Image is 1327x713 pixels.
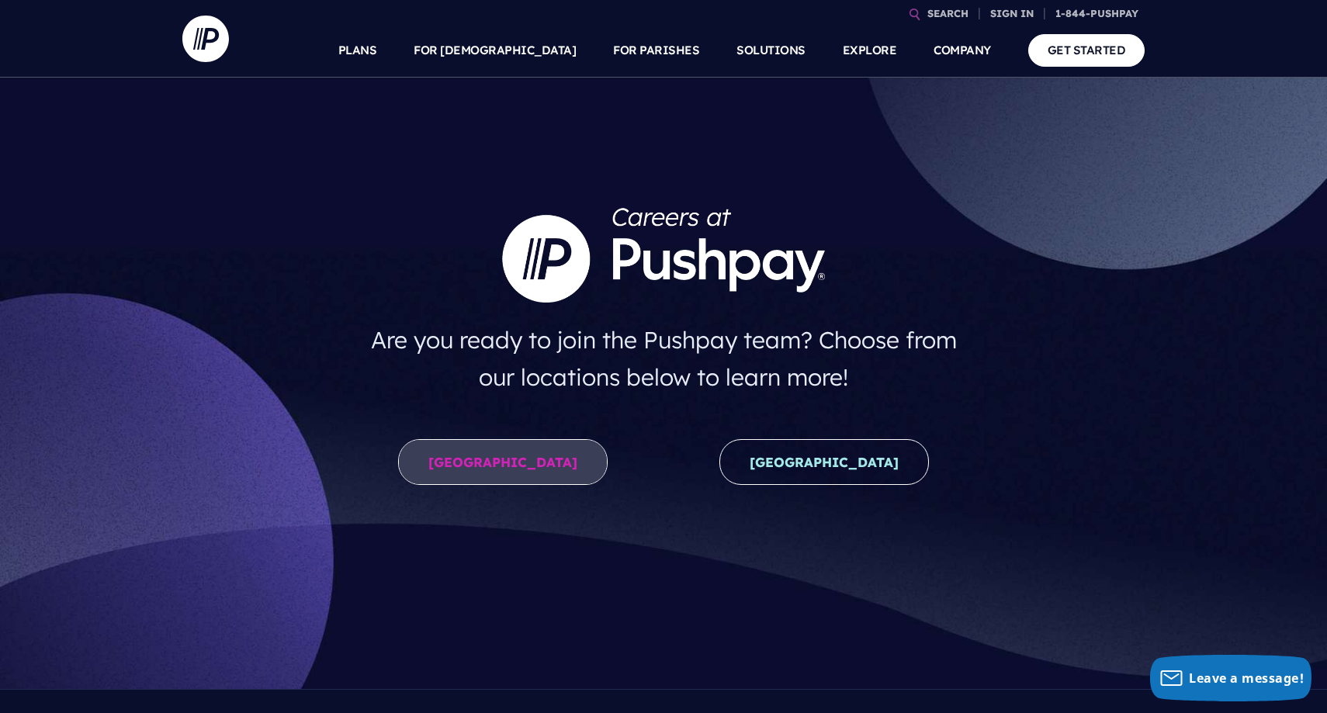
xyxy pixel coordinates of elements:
[338,23,377,78] a: PLANS
[1189,670,1304,687] span: Leave a message!
[613,23,699,78] a: FOR PARISHES
[1028,34,1145,66] a: GET STARTED
[398,439,608,485] a: [GEOGRAPHIC_DATA]
[355,315,972,402] h4: Are you ready to join the Pushpay team? Choose from our locations below to learn more!
[414,23,576,78] a: FOR [DEMOGRAPHIC_DATA]
[719,439,929,485] a: [GEOGRAPHIC_DATA]
[843,23,897,78] a: EXPLORE
[934,23,991,78] a: COMPANY
[736,23,806,78] a: SOLUTIONS
[1150,655,1311,701] button: Leave a message!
